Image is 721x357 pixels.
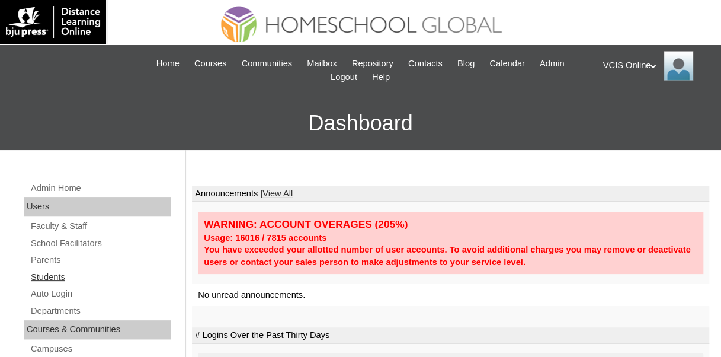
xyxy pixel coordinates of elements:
[30,270,171,285] a: Students
[6,6,100,38] img: logo-white.png
[301,57,343,71] a: Mailbox
[603,51,710,81] div: VCIS Online
[204,233,326,243] strong: Usage: 16016 / 7815 accounts
[540,57,565,71] span: Admin
[156,57,180,71] span: Home
[489,57,524,71] span: Calendar
[236,57,299,71] a: Communities
[325,71,363,84] a: Logout
[262,189,293,198] a: View All
[204,218,697,231] div: WARNING: ACCOUNT OVERAGES (205%)
[192,327,709,344] td: # Logins Over the Past Thirty Days
[372,71,390,84] span: Help
[346,57,399,71] a: Repository
[192,186,709,202] td: Announcements |
[30,286,171,301] a: Auto Login
[366,71,396,84] a: Help
[194,57,227,71] span: Courses
[204,244,697,268] div: You have exceeded your allotted number of user accounts. To avoid additional charges you may remo...
[24,197,171,216] div: Users
[242,57,293,71] span: Communities
[408,57,443,71] span: Contacts
[30,236,171,251] a: School Facilitators
[30,253,171,267] a: Parents
[188,57,233,71] a: Courses
[30,181,171,196] a: Admin Home
[402,57,448,71] a: Contacts
[331,71,357,84] span: Logout
[30,342,171,356] a: Campuses
[451,57,480,71] a: Blog
[30,219,171,234] a: Faculty & Staff
[6,97,715,150] h3: Dashboard
[534,57,571,71] a: Admin
[24,320,171,339] div: Courses & Communities
[664,51,693,81] img: VCIS Online Admin
[30,304,171,318] a: Departments
[150,57,185,71] a: Home
[192,284,709,306] td: No unread announcements.
[307,57,337,71] span: Mailbox
[457,57,475,71] span: Blog
[352,57,393,71] span: Repository
[483,57,530,71] a: Calendar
